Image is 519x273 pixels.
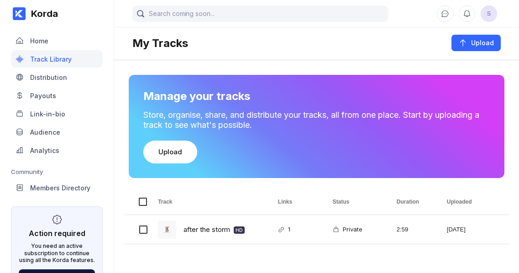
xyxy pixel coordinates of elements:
div: Store, organise, share, and distribute your tracks, all from one place. Start by uploading a trac... [143,110,490,130]
div: Members Directory [30,184,90,192]
span: Track [158,199,172,205]
div: HD [236,226,243,234]
button: Upload [451,35,501,51]
input: Search coming soon... [132,5,388,22]
span: Links [278,199,292,205]
div: Upload [158,147,182,157]
div: Payouts [30,92,56,100]
div: Manage your tracks [143,89,490,103]
div: Sade [481,5,497,22]
div: Home [30,37,48,45]
div: 1 [284,219,290,240]
a: Payouts [11,87,103,105]
button: S [481,5,497,22]
div: Korda [26,8,58,19]
button: Upload [143,141,197,163]
span: Status [333,199,350,205]
div: [DATE] [436,215,509,244]
div: Link-in-bio [30,110,65,118]
a: Track Library [11,50,103,68]
a: Distribution [11,68,103,87]
div: You need an active subscription to continue using all the Korda features. [19,242,95,264]
a: Members Directory [11,179,103,197]
span: Uploaded [447,199,472,205]
div: Action required [29,229,85,238]
div: Private [339,219,362,240]
div: Distribution [30,73,67,81]
a: Audience [11,123,103,142]
div: Audience [30,128,60,136]
div: Track Library [30,55,72,63]
div: after the storm [183,219,245,240]
div: 2:59 [386,215,436,244]
img: cover art [158,220,176,239]
div: Upload [467,38,494,47]
a: Link-in-bio [11,105,103,123]
a: after the storm HD [183,219,245,240]
span: Duration [397,199,419,205]
div: Analytics [30,147,59,154]
div: My Tracks [132,37,188,50]
a: Analytics [11,142,103,160]
div: Community [11,168,103,175]
a: Home [11,32,103,50]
